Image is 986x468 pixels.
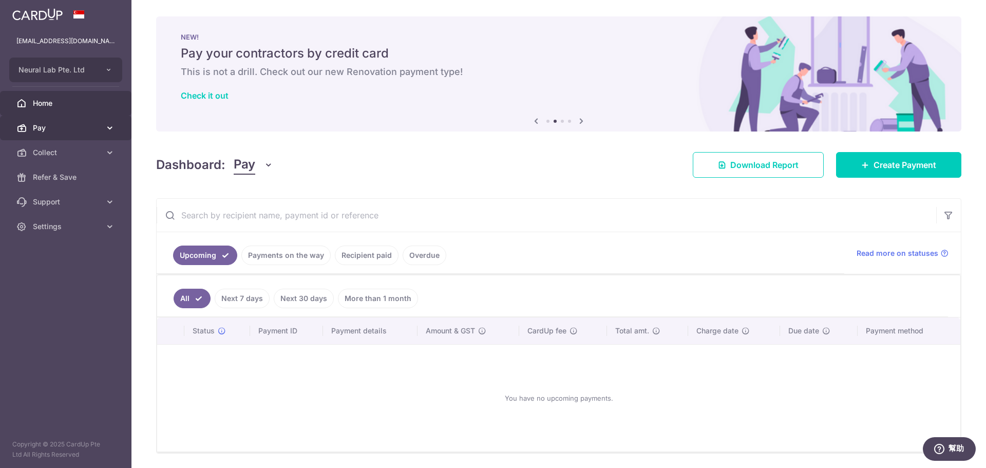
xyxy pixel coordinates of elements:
[403,246,446,265] a: Overdue
[33,147,101,158] span: Collect
[615,326,649,336] span: Total amt.
[193,326,215,336] span: Status
[730,159,799,171] span: Download Report
[156,16,961,132] img: Renovation banner
[181,90,229,101] a: Check it out
[874,159,936,171] span: Create Payment
[274,289,334,308] a: Next 30 days
[169,353,948,443] div: You have no upcoming payments.
[173,246,237,265] a: Upcoming
[836,152,961,178] a: Create Payment
[33,197,101,207] span: Support
[12,8,63,21] img: CardUp
[33,123,101,133] span: Pay
[33,221,101,232] span: Settings
[335,246,399,265] a: Recipient paid
[858,317,960,344] th: Payment method
[156,156,225,174] h4: Dashboard:
[323,317,418,344] th: Payment details
[181,33,937,41] p: NEW!
[18,65,94,75] span: Neural Lab Pte. Ltd
[857,248,949,258] a: Read more on statuses
[33,98,101,108] span: Home
[157,199,936,232] input: Search by recipient name, payment id or reference
[338,289,418,308] a: More than 1 month
[426,326,475,336] span: Amount & GST
[234,155,273,175] button: Pay
[241,246,331,265] a: Payments on the way
[16,36,115,46] p: [EMAIL_ADDRESS][DOMAIN_NAME]
[696,326,738,336] span: Charge date
[788,326,819,336] span: Due date
[857,248,938,258] span: Read more on statuses
[9,58,122,82] button: Neural Lab Pte. Ltd
[174,289,211,308] a: All
[693,152,824,178] a: Download Report
[33,172,101,182] span: Refer & Save
[181,45,937,62] h5: Pay your contractors by credit card
[527,326,566,336] span: CardUp fee
[215,289,270,308] a: Next 7 days
[922,437,976,463] iframe: 開啟您可用於找到更多資訊的 Widget
[250,317,323,344] th: Payment ID
[234,155,255,175] span: Pay
[181,66,937,78] h6: This is not a drill. Check out our new Renovation payment type!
